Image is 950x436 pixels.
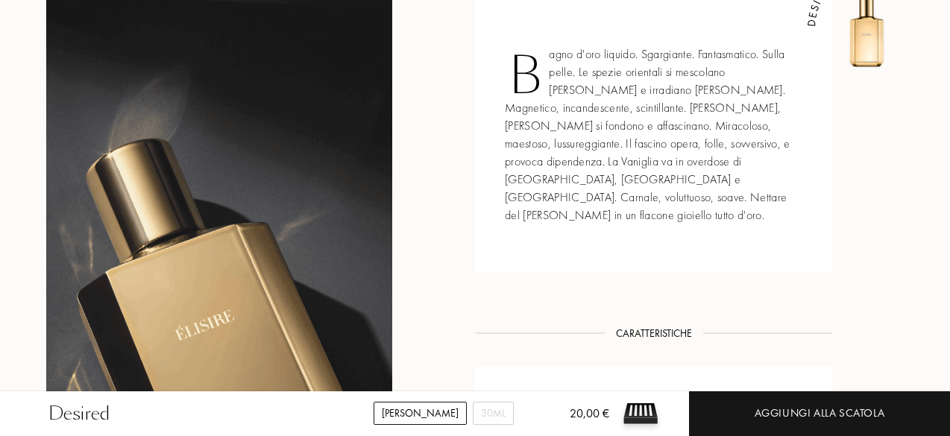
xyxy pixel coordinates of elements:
div: 30mL [473,402,514,425]
img: sample box sommelier du parfum [618,391,663,436]
div: Aggiungi alla scatola [755,405,885,422]
div: Desired [48,400,110,427]
div: [PERSON_NAME] [374,402,467,425]
div: 20,00 € [546,405,609,436]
